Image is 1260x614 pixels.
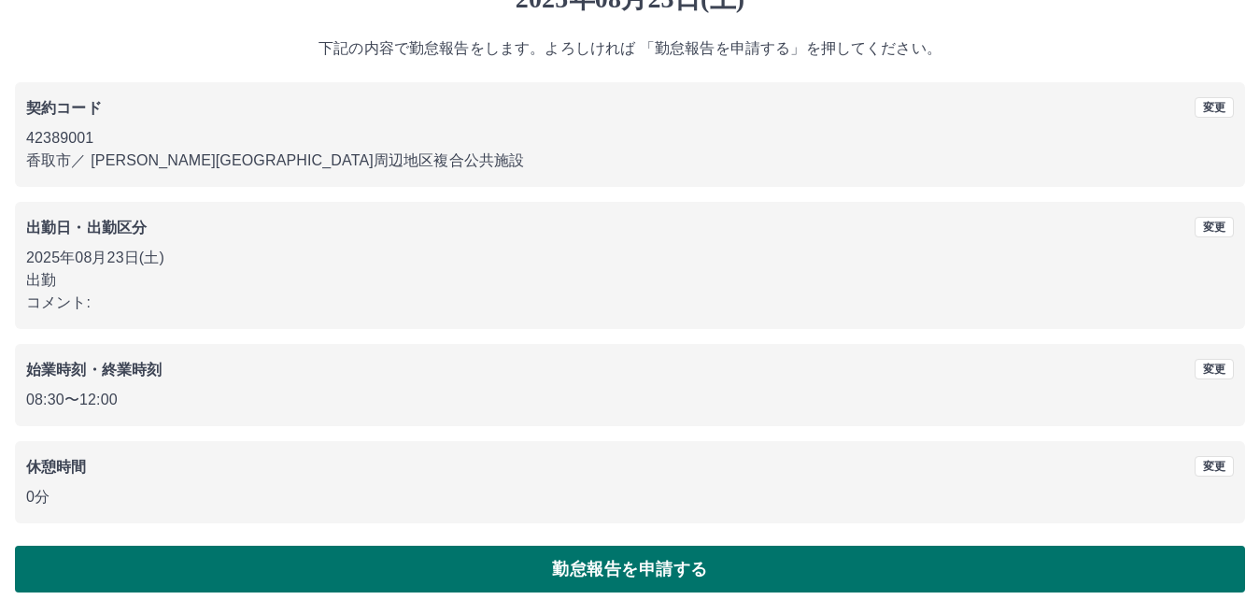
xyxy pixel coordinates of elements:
p: 出勤 [26,269,1234,292]
p: 香取市 ／ [PERSON_NAME][GEOGRAPHIC_DATA]周辺地区複合公共施設 [26,150,1234,172]
p: 42389001 [26,127,1234,150]
p: 08:30 〜 12:00 [26,389,1234,411]
p: 0分 [26,486,1234,508]
button: 変更 [1195,97,1234,118]
b: 始業時刻・終業時刻 [26,362,162,378]
button: 勤怠報告を申請する [15,546,1245,593]
button: 変更 [1195,217,1234,237]
p: コメント: [26,292,1234,314]
b: 契約コード [26,100,102,116]
p: 下記の内容で勤怠報告をします。よろしければ 「勤怠報告を申請する」を押してください。 [15,37,1245,60]
button: 変更 [1195,359,1234,379]
b: 休憩時間 [26,459,87,475]
p: 2025年08月23日(土) [26,247,1234,269]
b: 出勤日・出勤区分 [26,220,147,236]
button: 変更 [1195,456,1234,477]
